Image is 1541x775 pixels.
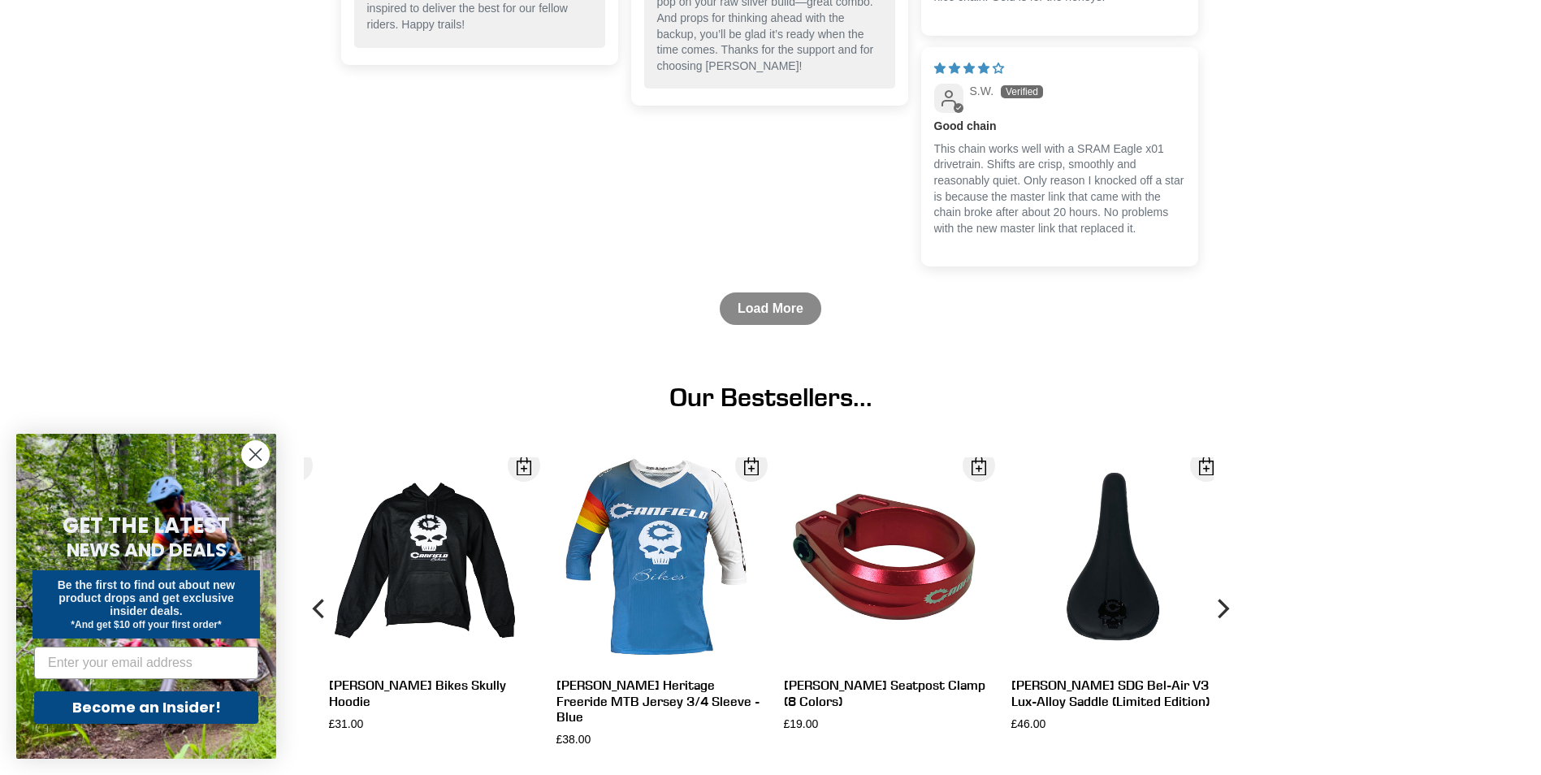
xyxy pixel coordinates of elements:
b: Good chain [934,119,1185,135]
span: NEWS AND DEALS [67,537,227,563]
span: Be the first to find out about new product drops and get exclusive insider deals. [58,578,236,617]
p: This chain works well with a SRAM Eagle x01 drivetrain. Shifts are crisp, smoothly and reasonably... [934,141,1185,237]
span: GET THE LATEST [63,511,230,540]
a: Load More [720,292,821,325]
span: 4 star review [934,62,1004,75]
h1: Our Bestsellers... [328,382,1214,413]
button: Become an Insider! [34,691,258,724]
span: *And get $10 off your first order* [71,619,221,630]
button: Close dialog [241,440,270,469]
a: [PERSON_NAME] Bikes Skully Hoodie £31.00 Open Dialog Canfield Bikes Skully Hoodie [329,457,532,732]
input: Enter your email address [34,647,258,679]
button: Next [1206,457,1238,760]
span: S.W. [970,84,994,97]
button: Previous [304,457,336,760]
